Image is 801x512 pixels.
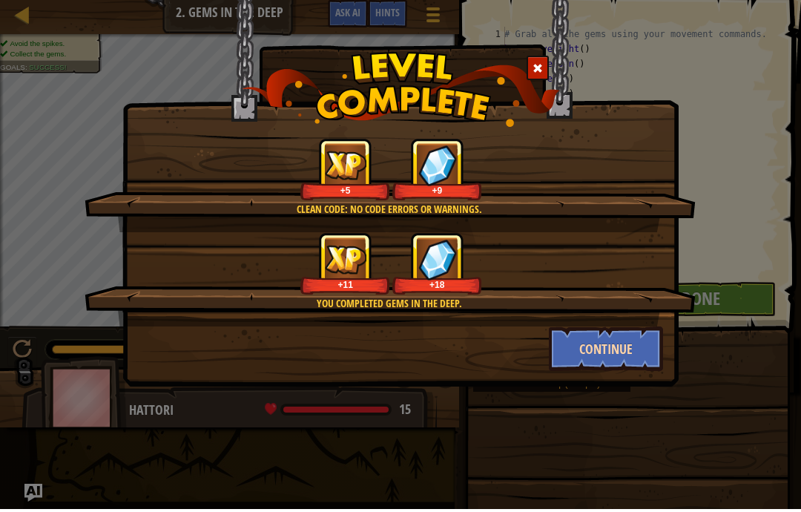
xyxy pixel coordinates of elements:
img: reward_icon_xp.png [325,248,366,277]
div: Clean code: no code errors or warnings. [155,205,623,220]
img: reward_icon_gems.png [418,242,457,283]
div: +5 [303,188,387,199]
img: level_complete.png [242,55,560,130]
div: +11 [303,282,387,293]
div: +18 [395,282,479,293]
img: reward_icon_xp.png [325,154,366,183]
button: Continue [549,329,664,374]
img: reward_icon_gems.png [418,148,457,188]
div: +9 [395,188,479,199]
div: You completed Gems in the Deep. [155,299,623,314]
